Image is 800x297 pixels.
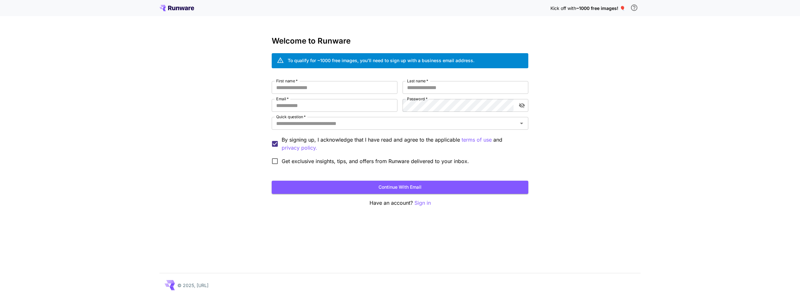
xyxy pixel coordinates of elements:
p: Have an account? [272,199,528,207]
label: Password [407,96,428,102]
label: First name [276,78,298,84]
p: © 2025, [URL] [177,282,209,289]
label: Last name [407,78,428,84]
div: To qualify for ~1000 free images, you’ll need to sign up with a business email address. [288,57,474,64]
button: By signing up, I acknowledge that I have read and agree to the applicable terms of use and [282,144,317,152]
label: Email [276,96,289,102]
button: Open [517,119,526,128]
label: Quick question [276,114,306,120]
h3: Welcome to Runware [272,37,528,45]
span: Kick off with [550,5,576,11]
button: Sign in [414,199,431,207]
button: In order to qualify for free credit, you need to sign up with a business email address and click ... [628,1,641,14]
span: ~1000 free images! 🎈 [576,5,625,11]
button: By signing up, I acknowledge that I have read and agree to the applicable and privacy policy. [462,136,492,144]
p: terms of use [462,136,492,144]
p: privacy policy. [282,144,317,152]
span: Get exclusive insights, tips, and offers from Runware delivered to your inbox. [282,157,469,165]
p: By signing up, I acknowledge that I have read and agree to the applicable and [282,136,523,152]
button: Continue with email [272,181,528,194]
button: toggle password visibility [516,100,528,111]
